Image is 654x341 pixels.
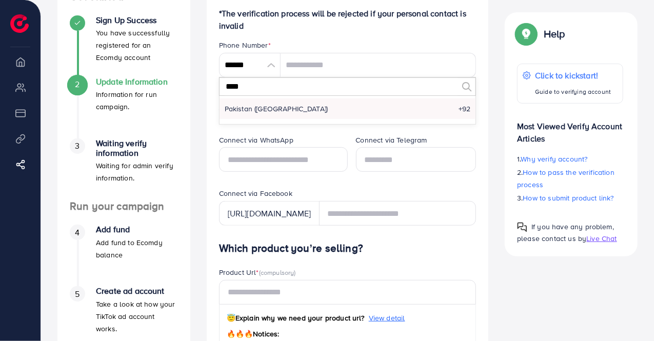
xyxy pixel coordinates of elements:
h4: Run your campaign [57,200,190,213]
span: Pakistan (‫[GEOGRAPHIC_DATA]‬‎) [225,104,328,114]
iframe: Chat [610,295,646,333]
span: 😇 [227,313,235,323]
p: Take a look at how your TikTok ad account works. [96,298,178,335]
span: 2 [75,78,80,90]
label: Connect via WhatsApp [219,135,293,145]
p: Help [544,28,565,40]
span: Live Chat [586,233,617,244]
span: 3 [75,140,80,152]
label: Connect via Facebook [219,188,292,198]
h4: Waiting verify information [96,138,178,158]
img: Popup guide [517,25,536,43]
span: 5 [75,288,80,300]
p: Add fund to Ecomdy balance [96,236,178,261]
label: Product Url [219,267,296,277]
p: 3. [517,192,623,204]
li: Add fund [57,225,190,286]
p: Waiting for admin verify information. [96,159,178,184]
span: How to submit product link? [523,193,614,203]
li: Update Information [57,77,190,138]
h4: Which product you’re selling? [219,242,477,255]
span: View detail [369,313,405,323]
span: Explain why we need your product url? [227,313,365,323]
h4: Add fund [96,225,178,234]
span: (compulsory) [259,268,296,277]
div: [URL][DOMAIN_NAME] [219,201,320,226]
h4: Sign Up Success [96,15,178,25]
p: Most Viewed Verify Account Articles [517,112,623,145]
img: Popup guide [517,222,527,232]
li: Waiting verify information [57,138,190,200]
p: *The verification process will be rejected if your personal contact is invalid [219,7,477,32]
span: If you have any problem, please contact us by [517,222,614,244]
span: 4 [75,227,80,238]
p: Click to kickstart! [535,69,611,82]
p: 2. [517,166,623,191]
h4: Create ad account [96,286,178,296]
span: Why verify account? [521,154,588,164]
label: Phone Number [219,40,271,50]
p: You have successfully registered for an Ecomdy account [96,27,178,64]
p: Information for run campaign. [96,88,178,113]
li: Sign Up Success [57,15,190,77]
p: Guide to verifying account [535,86,611,98]
img: logo [10,14,29,33]
span: Notices: [227,329,280,339]
span: +92 [459,104,470,114]
span: How to pass the verification process [517,167,615,190]
p: 1. [517,153,623,165]
label: Connect via Telegram [356,135,427,145]
span: 🔥🔥🔥 [227,329,253,339]
h4: Update Information [96,77,178,87]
